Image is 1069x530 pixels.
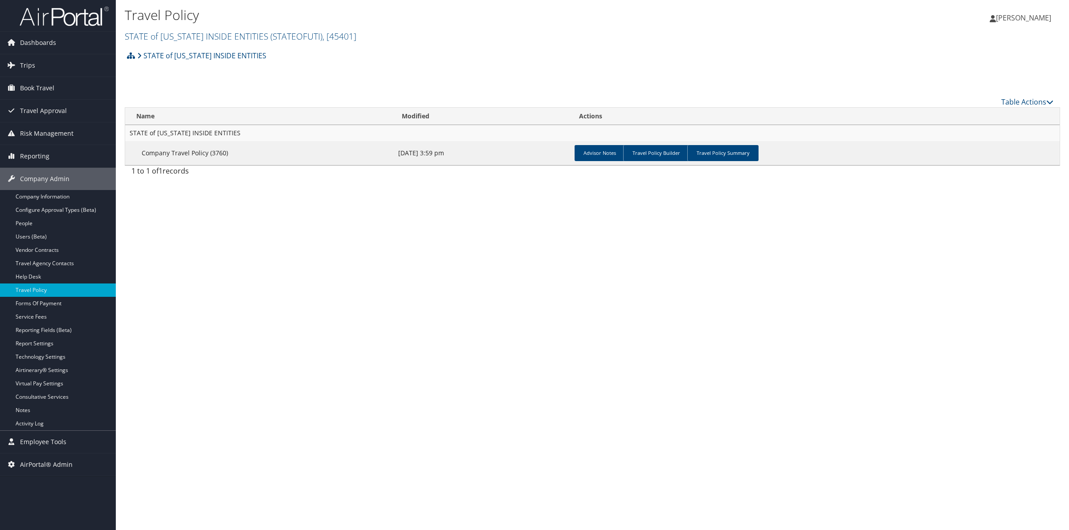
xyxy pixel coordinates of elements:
[270,30,322,42] span: ( STATEOFUTI )
[687,145,759,161] a: Travel Policy Summary
[125,141,394,165] td: Company Travel Policy (3760)
[125,108,394,125] th: Name: activate to sort column ascending
[20,77,54,99] span: Book Travel
[137,47,266,65] a: STATE of [US_STATE] INSIDE ENTITIES
[623,145,689,161] a: Travel Policy Builder
[990,4,1060,31] a: [PERSON_NAME]
[131,166,352,181] div: 1 to 1 of records
[125,125,1060,141] td: STATE of [US_STATE] INSIDE ENTITIES
[394,141,571,165] td: [DATE] 3:59 pm
[20,32,56,54] span: Dashboards
[20,145,49,167] span: Reporting
[20,453,73,476] span: AirPortal® Admin
[20,6,109,27] img: airportal-logo.png
[20,122,73,145] span: Risk Management
[322,30,356,42] span: , [ 45401 ]
[20,168,69,190] span: Company Admin
[394,108,571,125] th: Modified: activate to sort column ascending
[125,30,356,42] a: STATE of [US_STATE] INSIDE ENTITIES
[575,145,625,161] a: Advisor Notes
[20,54,35,77] span: Trips
[20,100,67,122] span: Travel Approval
[1001,97,1053,107] a: Table Actions
[571,108,1060,125] th: Actions
[996,13,1051,23] span: [PERSON_NAME]
[20,431,66,453] span: Employee Tools
[159,166,163,176] span: 1
[125,6,748,24] h1: Travel Policy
